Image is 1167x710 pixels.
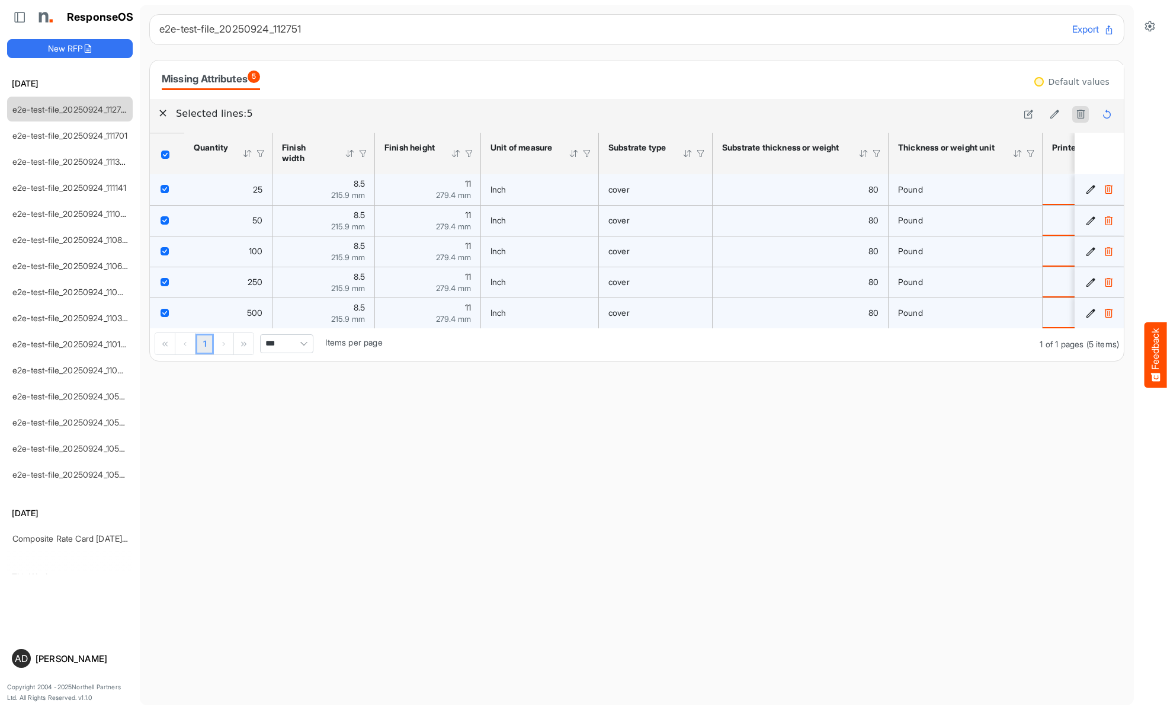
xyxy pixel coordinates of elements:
h6: [DATE] [7,507,133,520]
td: Pound is template cell Column Header httpsnorthellcomontologiesmapping-rulesmaterialhasmaterialth... [889,205,1043,236]
td: 50 is template cell Column Header httpsnorthellcomontologiesmapping-rulesorderhasquantity [184,205,272,236]
div: Finish width [282,142,329,164]
span: Pound [898,308,923,318]
a: Page 1 of 1 Pages [195,334,214,355]
a: e2e-test-file_20250924_110035 [12,365,133,375]
span: 279.4 mm [436,314,471,324]
td: 590029cd-b1a0-4c7c-b6b9-85bdc06a9efb is template cell Column Header [1075,236,1126,267]
td: checkbox [150,236,184,267]
div: Pager Container [150,328,1124,361]
span: 80 [868,184,879,194]
div: Quantity [194,142,227,153]
button: Delete [1102,276,1114,288]
div: [PERSON_NAME] [36,654,128,663]
td: Inch is template cell Column Header httpsnorthellcomontologiesmapping-rulesmeasurementhasunitofme... [481,267,599,298]
td: 80 is template cell Column Header httpsnorthellcomontologiesmapping-rulesmaterialhasmaterialthick... [713,236,889,267]
td: checkbox [150,205,184,236]
td: Pound is template cell Column Header httpsnorthellcomontologiesmapping-rulesmaterialhasmaterialth... [889,298,1043,328]
span: 11 [465,178,471,188]
button: Delete [1102,307,1114,319]
td: ddf4f5cd-6667-4708-a619-ca7a829adbb7 is template cell Column Header [1075,267,1126,298]
td: 8.5 is template cell Column Header httpsnorthellcomontologiesmapping-rulesmeasurementhasfinishsiz... [272,236,375,267]
span: Inch [490,277,506,287]
span: 1 of 1 pages [1040,339,1083,349]
td: 25 is template cell Column Header httpsnorthellcomontologiesmapping-rulesorderhasquantity [184,174,272,205]
span: Inch [490,246,506,256]
a: e2e-test-file_20250924_105529 [12,417,134,427]
h6: e2e-test-file_20250924_112751 [159,24,1063,34]
div: Filter Icon [1025,148,1036,159]
td: Inch is template cell Column Header httpsnorthellcomontologiesmapping-rulesmeasurementhasunitofme... [481,205,599,236]
td: 50f356f7-9bde-4fe7-a2b5-e87e504da4c4 is template cell Column Header [1075,298,1126,328]
span: cover [608,277,630,287]
td: Pound is template cell Column Header httpsnorthellcomontologiesmapping-rulesmaterialhasmaterialth... [889,236,1043,267]
td: 80 is template cell Column Header httpsnorthellcomontologiesmapping-rulesmaterialhasmaterialthick... [713,298,889,328]
a: e2e-test-file_20250924_110305 [12,313,133,323]
button: Delete [1102,215,1114,226]
a: e2e-test-file_20250924_105318 [12,443,132,453]
span: 8.5 [354,302,365,312]
span: 215.9 mm [331,222,365,231]
span: 11 [465,302,471,312]
button: Delete [1102,184,1114,196]
div: Filter Icon [695,148,706,159]
div: Finish height [384,142,435,153]
span: 279.4 mm [436,283,471,293]
span: 215.9 mm [331,252,365,262]
div: Go to previous page [175,333,195,354]
td: 8.5 is template cell Column Header httpsnorthellcomontologiesmapping-rulesmeasurementhasfinishsiz... [272,205,375,236]
button: Export [1072,22,1114,37]
span: AD [15,654,28,663]
td: 5e555919-ebbf-49af-b8c9-c49fa6ed8b09 is template cell Column Header [1075,174,1126,205]
span: 8.5 [354,178,365,188]
span: 215.9 mm [331,190,365,200]
a: e2e-test-file_20250924_111359 [12,156,130,167]
a: e2e-test-file_20250924_110146 [12,339,131,349]
span: 80 [868,277,879,287]
td: cover is template cell Column Header httpsnorthellcomontologiesmapping-rulesmaterialhassubstratem... [599,174,713,205]
span: 5 [248,71,260,83]
td: checkbox [150,298,184,328]
span: cover [608,215,630,225]
span: 80 [868,308,879,318]
a: e2e-test-file_20250924_110646 [12,261,133,271]
button: Edit [1085,215,1097,226]
span: 215.9 mm [331,314,365,324]
h6: [DATE] [7,77,133,90]
button: Edit [1085,245,1097,257]
td: cover is template cell Column Header httpsnorthellcomontologiesmapping-rulesmaterialhassubstratem... [599,205,713,236]
div: Printed sides [1052,142,1104,153]
span: 215.9 mm [331,283,365,293]
td: Inch is template cell Column Header httpsnorthellcomontologiesmapping-rulesmeasurementhasunitofme... [481,298,599,328]
td: Inch is template cell Column Header httpsnorthellcomontologiesmapping-rulesmeasurementhasunitofme... [481,236,599,267]
span: 80 [868,215,879,225]
td: 8.5 is template cell Column Header httpsnorthellcomontologiesmapping-rulesmeasurementhasfinishsiz... [272,174,375,205]
div: Go to first page [155,333,175,354]
div: Substrate type [608,142,667,153]
td: Inch is template cell Column Header httpsnorthellcomontologiesmapping-rulesmeasurementhasunitofme... [481,174,599,205]
span: 11 [465,271,471,282]
div: Missing Attributes [162,71,260,87]
div: Go to next page [214,333,234,354]
a: e2e-test-file_20250924_112751 [12,104,129,114]
button: Edit [1085,276,1097,288]
span: Inch [490,215,506,225]
div: Filter Icon [582,148,592,159]
a: e2e-test-file_20250924_110803 [12,235,133,245]
a: e2e-test-file_20250924_105226 [12,469,134,479]
span: 279.4 mm [436,222,471,231]
span: 50 [252,215,262,225]
td: 80 is template cell Column Header httpsnorthellcomontologiesmapping-rulesmaterialhasmaterialthick... [713,205,889,236]
button: Edit [1085,307,1097,319]
span: 279.4 mm [436,252,471,262]
td: is template cell Column Header httpsnorthellcomontologiesmapping-rulesmanufacturinghasprintedsides [1043,174,1149,205]
button: Delete [1102,245,1114,257]
p: Copyright 2004 - 2025 Northell Partners Ltd. All Rights Reserved. v 1.1.0 [7,682,133,703]
button: New RFP [7,39,133,58]
span: cover [608,308,630,318]
td: 80 is template cell Column Header httpsnorthellcomontologiesmapping-rulesmaterialhasmaterialthick... [713,267,889,298]
td: is template cell Column Header httpsnorthellcomontologiesmapping-rulesmanufacturinghasprintedsides [1043,236,1149,267]
span: Pound [898,215,923,225]
span: Inch [490,184,506,194]
div: Filter Icon [464,148,475,159]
